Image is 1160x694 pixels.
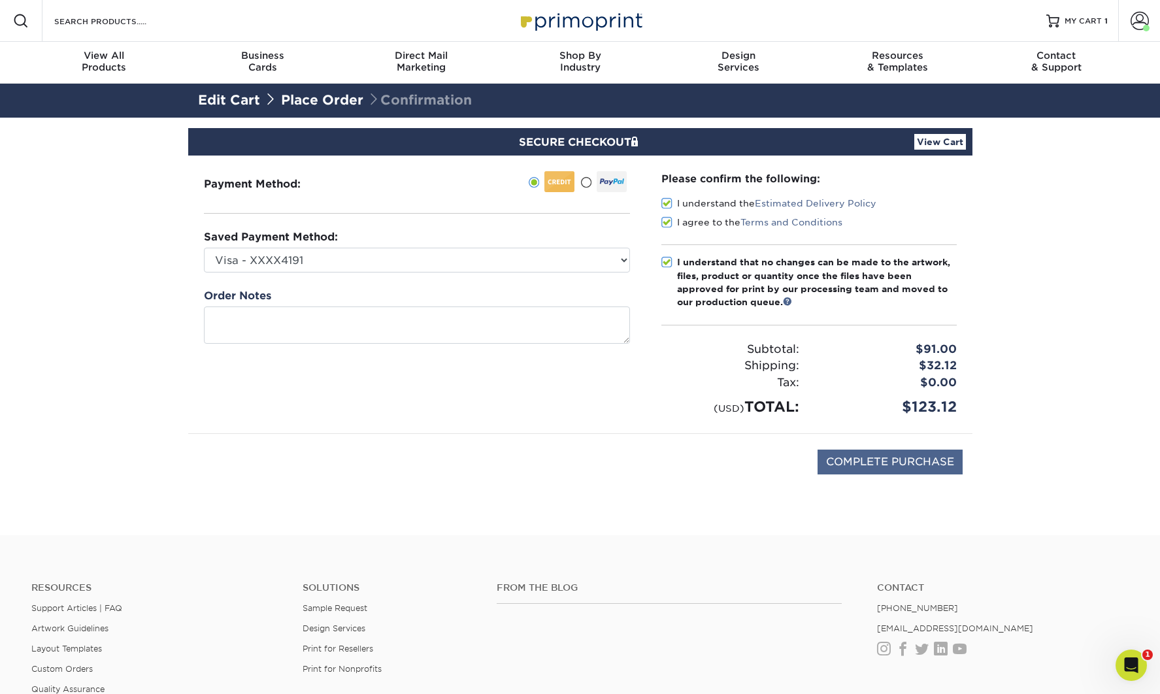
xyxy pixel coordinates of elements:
[519,136,642,148] span: SECURE CHECKOUT
[31,603,122,613] a: Support Articles | FAQ
[877,582,1129,593] a: Contact
[809,374,967,391] div: $0.00
[31,582,283,593] h4: Resources
[818,450,963,474] input: COMPLETE PURCHASE
[977,50,1136,73] div: & Support
[652,341,809,358] div: Subtotal:
[652,374,809,391] div: Tax:
[877,603,958,613] a: [PHONE_NUMBER]
[53,13,180,29] input: SEARCH PRODUCTS.....
[501,50,659,61] span: Shop By
[809,357,967,374] div: $32.12
[303,664,382,674] a: Print for Nonprofits
[661,216,842,229] label: I agree to the
[25,42,184,84] a: View AllProducts
[281,92,363,108] a: Place Order
[1142,650,1153,660] span: 1
[204,178,333,190] h3: Payment Method:
[303,623,365,633] a: Design Services
[501,50,659,73] div: Industry
[755,198,876,208] a: Estimated Delivery Policy
[1065,16,1102,27] span: MY CART
[661,197,876,210] label: I understand the
[198,450,263,488] img: DigiCert Secured Site Seal
[198,92,260,108] a: Edit Cart
[367,92,472,108] span: Confirmation
[652,357,809,374] div: Shipping:
[652,396,809,418] div: TOTAL:
[303,603,367,613] a: Sample Request
[303,644,373,653] a: Print for Resellers
[497,582,842,593] h4: From the Blog
[659,50,818,73] div: Services
[183,50,342,61] span: Business
[25,50,184,73] div: Products
[303,582,477,593] h4: Solutions
[1104,16,1108,25] span: 1
[1116,650,1147,681] iframe: Intercom live chat
[714,403,744,414] small: (USD)
[183,42,342,84] a: BusinessCards
[31,644,102,653] a: Layout Templates
[342,42,501,84] a: Direct MailMarketing
[809,341,967,358] div: $91.00
[740,217,842,227] a: Terms and Conditions
[501,42,659,84] a: Shop ByIndustry
[342,50,501,73] div: Marketing
[204,288,271,304] label: Order Notes
[204,229,338,245] label: Saved Payment Method:
[515,7,646,35] img: Primoprint
[877,623,1033,633] a: [EMAIL_ADDRESS][DOMAIN_NAME]
[659,42,818,84] a: DesignServices
[818,50,977,61] span: Resources
[661,171,957,186] div: Please confirm the following:
[183,50,342,73] div: Cards
[977,42,1136,84] a: Contact& Support
[809,396,967,418] div: $123.12
[677,256,957,309] div: I understand that no changes can be made to the artwork, files, product or quantity once the file...
[818,50,977,73] div: & Templates
[25,50,184,61] span: View All
[31,623,108,633] a: Artwork Guidelines
[977,50,1136,61] span: Contact
[342,50,501,61] span: Direct Mail
[818,42,977,84] a: Resources& Templates
[659,50,818,61] span: Design
[914,134,966,150] a: View Cart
